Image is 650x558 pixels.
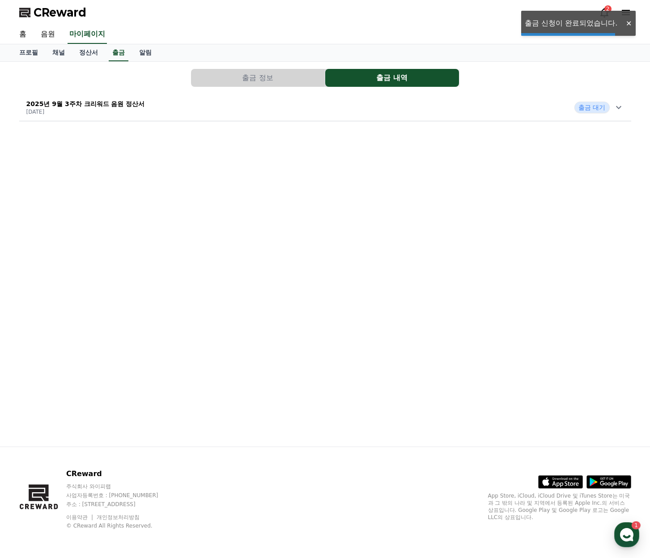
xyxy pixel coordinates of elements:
[66,469,175,479] p: CReward
[97,514,140,520] a: 개인정보처리방침
[19,5,86,20] a: CReward
[599,7,610,18] a: 2
[19,94,631,121] button: 2025년 9월 3주차 크리워드 음원 정산서 [DATE] 출금 대기
[66,522,175,529] p: © CReward All Rights Reserved.
[574,102,609,113] span: 출금 대기
[604,5,612,13] div: 2
[132,44,159,61] a: 알림
[66,492,175,499] p: 사업자등록번호 : [PHONE_NUMBER]
[26,108,145,115] p: [DATE]
[109,44,128,61] a: 출금
[488,492,631,521] p: App Store, iCloud, iCloud Drive 및 iTunes Store는 미국과 그 밖의 나라 및 지역에서 등록된 Apple Inc.의 서비스 상표입니다. Goo...
[45,44,72,61] a: 채널
[191,69,325,87] button: 출금 정보
[72,44,105,61] a: 정산서
[66,501,175,508] p: 주소 : [STREET_ADDRESS]
[12,25,34,44] a: 홈
[68,25,107,44] a: 마이페이지
[34,5,86,20] span: CReward
[66,483,175,490] p: 주식회사 와이피랩
[66,514,94,520] a: 이용약관
[34,25,62,44] a: 음원
[325,69,459,87] button: 출금 내역
[12,44,45,61] a: 프로필
[26,99,145,108] p: 2025년 9월 3주차 크리워드 음원 정산서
